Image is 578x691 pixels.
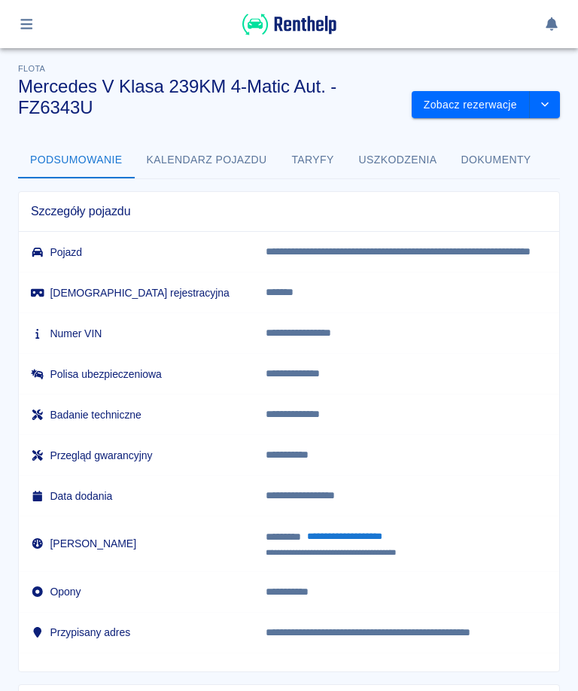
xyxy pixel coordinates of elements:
[242,27,336,40] a: Renthelp logo
[279,142,347,178] button: Taryfy
[18,142,135,178] button: Podsumowanie
[31,625,242,640] h6: Przypisany adres
[449,142,543,178] button: Dokumenty
[530,91,560,119] button: drop-down
[18,76,400,118] h3: Mercedes V Klasa 239KM 4-Matic Aut. - FZ6343U
[347,142,449,178] button: Uszkodzenia
[31,584,242,599] h6: Opony
[31,285,242,300] h6: [DEMOGRAPHIC_DATA] rejestracyjna
[18,64,45,73] span: Flota
[31,489,242,504] h6: Data dodania
[242,12,336,37] img: Renthelp logo
[31,367,242,382] h6: Polisa ubezpieczeniowa
[31,204,547,219] span: Szczegóły pojazdu
[31,536,242,551] h6: [PERSON_NAME]
[31,245,242,260] h6: Pojazd
[135,142,279,178] button: Kalendarz pojazdu
[412,91,530,119] button: Zobacz rezerwacje
[31,448,242,463] h6: Przegląd gwarancyjny
[31,326,242,341] h6: Numer VIN
[31,407,242,422] h6: Badanie techniczne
